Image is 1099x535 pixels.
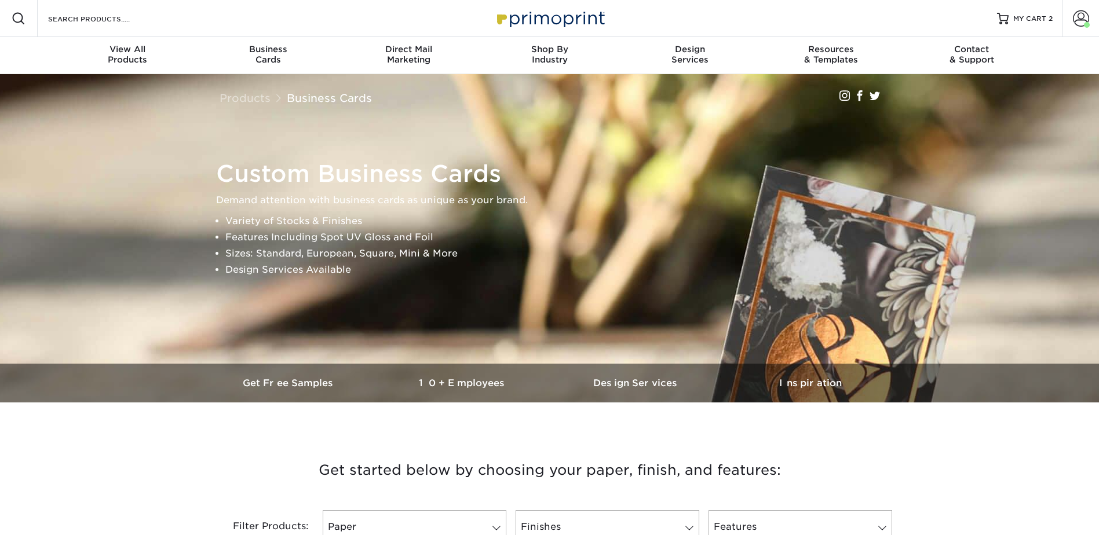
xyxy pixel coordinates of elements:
[724,378,897,389] h3: Inspiration
[376,364,550,402] a: 10+ Employees
[225,229,894,245] li: Features Including Spot UV Gloss and Foil
[202,364,376,402] a: Get Free Samples
[479,37,620,74] a: Shop ByIndustry
[198,44,338,54] span: Business
[287,91,372,104] a: Business Cards
[1049,14,1053,23] span: 2
[47,12,160,25] input: SEARCH PRODUCTS.....
[220,91,271,104] a: Products
[479,44,620,65] div: Industry
[620,44,761,54] span: Design
[620,37,761,74] a: DesignServices
[216,160,894,188] h1: Custom Business Cards
[57,44,198,54] span: View All
[724,364,897,402] a: Inspiration
[550,364,724,402] a: Design Services
[225,245,894,262] li: Sizes: Standard, European, Square, Mini & More
[901,44,1042,54] span: Contact
[198,44,338,65] div: Cards
[225,262,894,278] li: Design Services Available
[761,37,901,74] a: Resources& Templates
[338,37,479,74] a: Direct MailMarketing
[761,44,901,65] div: & Templates
[338,44,479,65] div: Marketing
[338,44,479,54] span: Direct Mail
[1013,14,1046,24] span: MY CART
[901,44,1042,65] div: & Support
[225,213,894,229] li: Variety of Stocks & Finishes
[761,44,901,54] span: Resources
[57,44,198,65] div: Products
[492,6,608,31] img: Primoprint
[376,378,550,389] h3: 10+ Employees
[620,44,761,65] div: Services
[550,378,724,389] h3: Design Services
[211,444,889,496] h3: Get started below by choosing your paper, finish, and features:
[216,192,894,208] p: Demand attention with business cards as unique as your brand.
[479,44,620,54] span: Shop By
[57,37,198,74] a: View AllProducts
[901,37,1042,74] a: Contact& Support
[198,37,338,74] a: BusinessCards
[202,378,376,389] h3: Get Free Samples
